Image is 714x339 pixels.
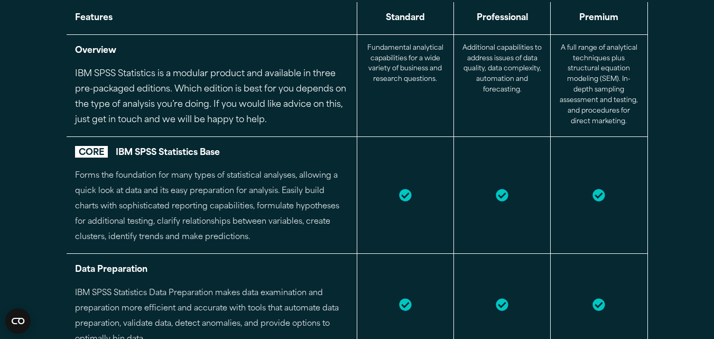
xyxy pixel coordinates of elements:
[67,2,357,34] th: Features
[75,262,348,278] p: Data Preparation
[357,2,453,34] th: Standard
[366,43,445,85] p: Fundamental analytical capabilities for a wide variety of business and research questions.
[75,145,348,161] p: IBM SPSS Statistics Base
[551,2,647,34] th: Premium
[5,308,31,334] button: Open CMP widget
[454,2,551,34] th: Professional
[75,146,108,158] span: CORE
[75,43,348,59] p: Overview
[75,169,348,245] p: Forms the foundation for many types of statistical analyses, allowing a quick look at data and it...
[75,67,348,127] p: IBM SPSS Statistics is a modular product and available in three pre-packaged editions. Which edit...
[462,43,542,96] p: Additional capabilities to address issues of data quality, data complexity, automation and foreca...
[559,43,638,127] p: A full range of analytical techniques plus structural equation modeling (SEM). In-depth sampling ...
